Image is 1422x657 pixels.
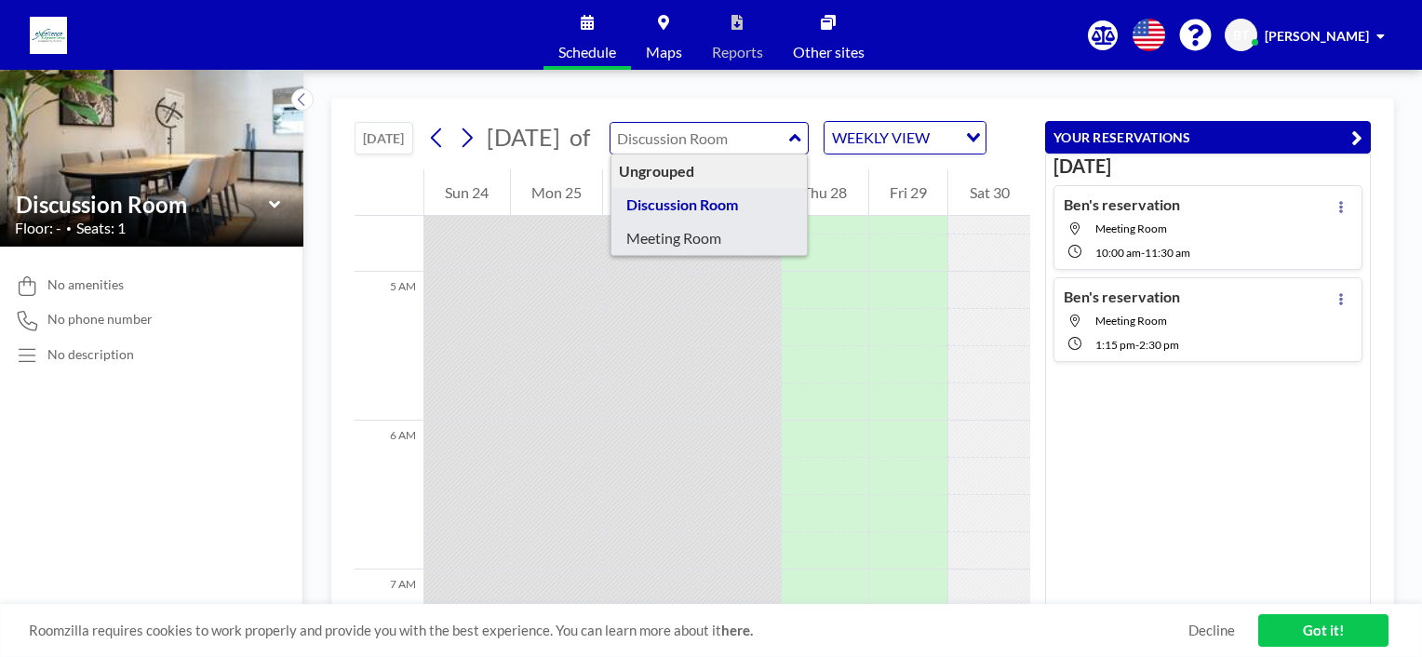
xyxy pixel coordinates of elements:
span: 11:30 AM [1145,246,1190,260]
div: Discussion Room [611,188,808,221]
a: here. [721,622,753,638]
span: Schedule [558,45,616,60]
span: Reports [712,45,763,60]
h4: Ben's reservation [1064,288,1180,306]
a: Got it! [1258,614,1388,647]
div: Sun 24 [424,169,510,216]
div: Fri 29 [869,169,948,216]
span: Floor: - [15,219,61,237]
input: Search for option [935,126,955,150]
img: organization-logo [30,17,67,54]
div: Meeting Room [611,221,808,255]
span: Roomzilla requires cookies to work properly and provide you with the best experience. You can lea... [29,622,1188,639]
h4: Ben's reservation [1064,195,1180,214]
span: No amenities [47,276,124,293]
div: Tue 26 [603,169,688,216]
span: Other sites [793,45,865,60]
span: of [570,123,590,152]
span: WEEKLY VIEW [828,126,933,150]
span: 2:30 PM [1139,338,1179,352]
div: Search for option [825,122,986,154]
div: Thu 28 [782,169,868,216]
span: 10:00 AM [1095,246,1141,260]
button: YOUR RESERVATIONS [1045,121,1371,154]
span: Meeting Room [1095,314,1167,328]
div: 6 AM [355,421,423,570]
span: [PERSON_NAME] [1265,28,1369,44]
input: Discussion Room [610,123,789,154]
button: [DATE] [355,122,413,154]
span: Meeting Room [1095,221,1167,235]
span: Maps [646,45,682,60]
span: BT [1233,27,1249,44]
span: - [1141,246,1145,260]
span: 1:15 PM [1095,338,1135,352]
span: [DATE] [487,123,560,151]
span: - [1135,338,1139,352]
div: No description [47,346,134,363]
div: Ungrouped [611,154,808,188]
span: • [66,222,72,235]
span: Seats: 1 [76,219,126,237]
h3: [DATE] [1053,154,1362,178]
div: 5 AM [355,272,423,421]
div: Mon 25 [511,169,603,216]
a: Decline [1188,622,1235,639]
span: No phone number [47,311,153,328]
input: Discussion Room [16,191,269,218]
div: Sat 30 [948,169,1030,216]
